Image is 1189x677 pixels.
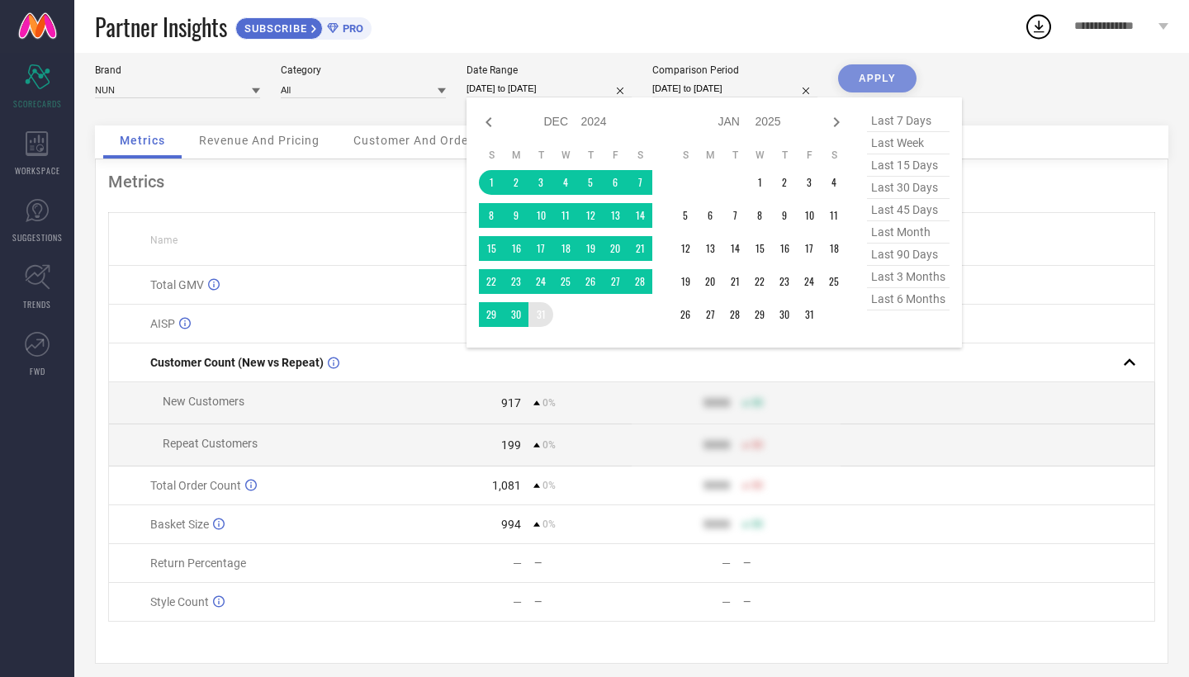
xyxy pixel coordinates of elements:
div: Metrics [108,172,1155,192]
td: Mon Jan 06 2025 [698,203,722,228]
span: Basket Size [150,518,209,531]
th: Sunday [673,149,698,162]
td: Sat Dec 07 2024 [628,170,652,195]
td: Mon Dec 23 2024 [504,269,528,294]
td: Mon Dec 02 2024 [504,170,528,195]
span: last 15 days [867,154,950,177]
span: Return Percentage [150,556,246,570]
th: Tuesday [528,149,553,162]
span: last 45 days [867,199,950,221]
td: Tue Dec 31 2024 [528,302,553,327]
div: — [722,595,731,608]
td: Thu Dec 12 2024 [578,203,603,228]
td: Mon Jan 20 2025 [698,269,722,294]
td: Sat Dec 21 2024 [628,236,652,261]
td: Fri Dec 13 2024 [603,203,628,228]
span: Total Order Count [150,479,241,492]
span: last week [867,132,950,154]
th: Thursday [578,149,603,162]
th: Tuesday [722,149,747,162]
td: Sat Dec 14 2024 [628,203,652,228]
span: AISP [150,317,175,330]
td: Thu Dec 05 2024 [578,170,603,195]
td: Sun Jan 12 2025 [673,236,698,261]
td: Wed Jan 29 2025 [747,302,772,327]
td: Sun Dec 29 2024 [479,302,504,327]
td: Sat Jan 25 2025 [822,269,846,294]
div: — [513,556,522,570]
td: Wed Dec 04 2024 [553,170,578,195]
span: FWD [30,365,45,377]
div: 1,081 [492,479,521,492]
div: — [743,557,840,569]
span: 0% [542,397,556,409]
div: Previous month [479,112,499,132]
td: Sat Dec 28 2024 [628,269,652,294]
th: Monday [698,149,722,162]
span: 0% [542,439,556,451]
td: Tue Jan 07 2025 [722,203,747,228]
span: Style Count [150,595,209,608]
td: Wed Jan 22 2025 [747,269,772,294]
td: Fri Dec 06 2024 [603,170,628,195]
th: Friday [603,149,628,162]
div: — [534,557,631,569]
span: SCORECARDS [13,97,62,110]
th: Sunday [479,149,504,162]
input: Select comparison period [652,80,817,97]
td: Tue Jan 14 2025 [722,236,747,261]
td: Fri Jan 31 2025 [797,302,822,327]
div: Date Range [467,64,632,76]
span: Repeat Customers [163,437,258,450]
th: Wednesday [553,149,578,162]
span: last 7 days [867,110,950,132]
div: — [743,596,840,608]
span: PRO [339,22,363,35]
div: 199 [501,438,521,452]
span: New Customers [163,395,244,408]
span: last 30 days [867,177,950,199]
span: last 3 months [867,266,950,288]
td: Fri Jan 24 2025 [797,269,822,294]
td: Thu Dec 26 2024 [578,269,603,294]
div: Open download list [1024,12,1054,41]
span: 0% [542,480,556,491]
td: Sun Jan 26 2025 [673,302,698,327]
div: Next month [827,112,846,132]
td: Mon Dec 09 2024 [504,203,528,228]
td: Sun Jan 19 2025 [673,269,698,294]
td: Mon Dec 16 2024 [504,236,528,261]
span: 50 [751,439,763,451]
span: Total GMV [150,278,204,291]
span: WORKSPACE [15,164,60,177]
div: Comparison Period [652,64,817,76]
span: Name [150,234,178,246]
span: last 90 days [867,244,950,266]
div: 994 [501,518,521,531]
th: Friday [797,149,822,162]
div: — [513,595,522,608]
span: Customer Count (New vs Repeat) [150,356,324,369]
td: Thu Jan 23 2025 [772,269,797,294]
td: Wed Jan 01 2025 [747,170,772,195]
td: Tue Dec 24 2024 [528,269,553,294]
div: — [534,596,631,608]
td: Fri Jan 10 2025 [797,203,822,228]
td: Wed Jan 08 2025 [747,203,772,228]
td: Fri Dec 27 2024 [603,269,628,294]
span: Customer And Orders [353,134,480,147]
div: 9999 [703,396,730,410]
div: 917 [501,396,521,410]
td: Tue Jan 21 2025 [722,269,747,294]
th: Thursday [772,149,797,162]
td: Sun Jan 05 2025 [673,203,698,228]
input: Select date range [467,80,632,97]
td: Tue Dec 03 2024 [528,170,553,195]
td: Sun Dec 08 2024 [479,203,504,228]
div: 9999 [703,438,730,452]
td: Mon Jan 27 2025 [698,302,722,327]
td: Fri Jan 03 2025 [797,170,822,195]
span: 50 [751,518,763,530]
td: Sat Jan 04 2025 [822,170,846,195]
td: Thu Dec 19 2024 [578,236,603,261]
